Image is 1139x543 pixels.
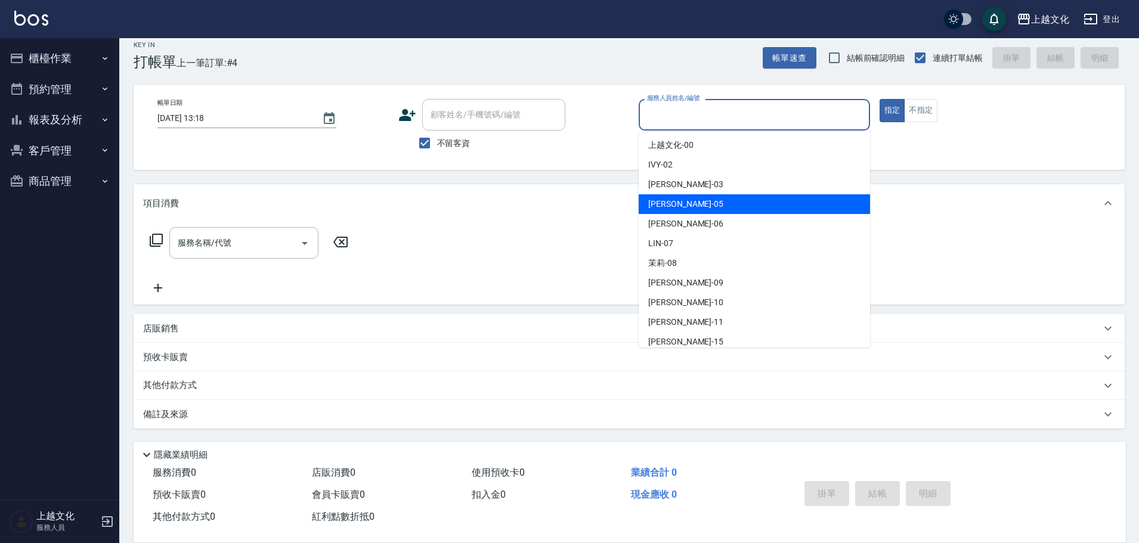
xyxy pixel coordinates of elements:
span: 預收卡販賣 0 [153,489,206,500]
span: [PERSON_NAME] -09 [648,277,723,289]
span: 使用預收卡 0 [472,467,525,478]
div: 其他付款方式 [134,371,1125,400]
p: 服務人員 [36,522,97,533]
span: 現金應收 0 [631,489,677,500]
span: 會員卡販賣 0 [312,489,365,500]
div: 備註及來源 [134,400,1125,429]
span: [PERSON_NAME] -03 [648,178,723,191]
span: [PERSON_NAME] -06 [648,218,723,230]
h2: Key In [134,41,177,49]
p: 其他付款方式 [143,379,203,392]
div: 項目消費 [134,184,1125,222]
button: 報表及分析 [5,104,114,135]
h3: 打帳單 [134,54,177,70]
p: 店販銷售 [143,322,179,335]
img: Logo [14,11,48,26]
label: 帳單日期 [157,98,182,107]
button: Open [295,234,314,253]
span: 結帳前確認明細 [847,52,905,64]
span: 連續打單結帳 [933,52,983,64]
button: save [982,7,1006,31]
span: [PERSON_NAME] -15 [648,336,723,348]
button: Choose date, selected date is 2025-10-14 [315,104,343,133]
span: 其他付款方式 0 [153,511,215,522]
span: 上一筆訂單:#4 [177,55,238,70]
p: 項目消費 [143,197,179,210]
span: 茉莉 -08 [648,257,677,269]
button: 櫃檯作業 [5,43,114,74]
span: LIN -07 [648,237,673,250]
input: YYYY/MM/DD hh:mm [157,108,310,128]
label: 服務人員姓名/編號 [647,94,700,103]
span: [PERSON_NAME] -11 [648,316,723,328]
span: 業績合計 0 [631,467,677,478]
button: 客戶管理 [5,135,114,166]
button: 上越文化 [1012,7,1074,32]
img: Person [10,510,33,533]
button: 不指定 [904,99,937,122]
button: 商品管理 [5,166,114,197]
span: 紅利點數折抵 0 [312,511,374,522]
button: 登出 [1079,8,1125,30]
h5: 上越文化 [36,510,97,522]
div: 店販銷售 [134,314,1125,343]
span: 上越文化 -00 [648,139,694,151]
p: 隱藏業績明細 [154,449,208,461]
span: [PERSON_NAME] -05 [648,198,723,210]
button: 預約管理 [5,74,114,105]
span: 不留客資 [437,137,471,150]
div: 預收卡販賣 [134,343,1125,371]
div: 上越文化 [1031,12,1069,27]
span: IVY -02 [648,159,673,171]
button: 指定 [880,99,905,122]
span: 店販消費 0 [312,467,355,478]
p: 備註及來源 [143,408,188,421]
span: 扣入金 0 [472,489,506,500]
span: 服務消費 0 [153,467,196,478]
p: 預收卡販賣 [143,351,188,364]
button: 帳單速查 [763,47,816,69]
span: [PERSON_NAME] -10 [648,296,723,309]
